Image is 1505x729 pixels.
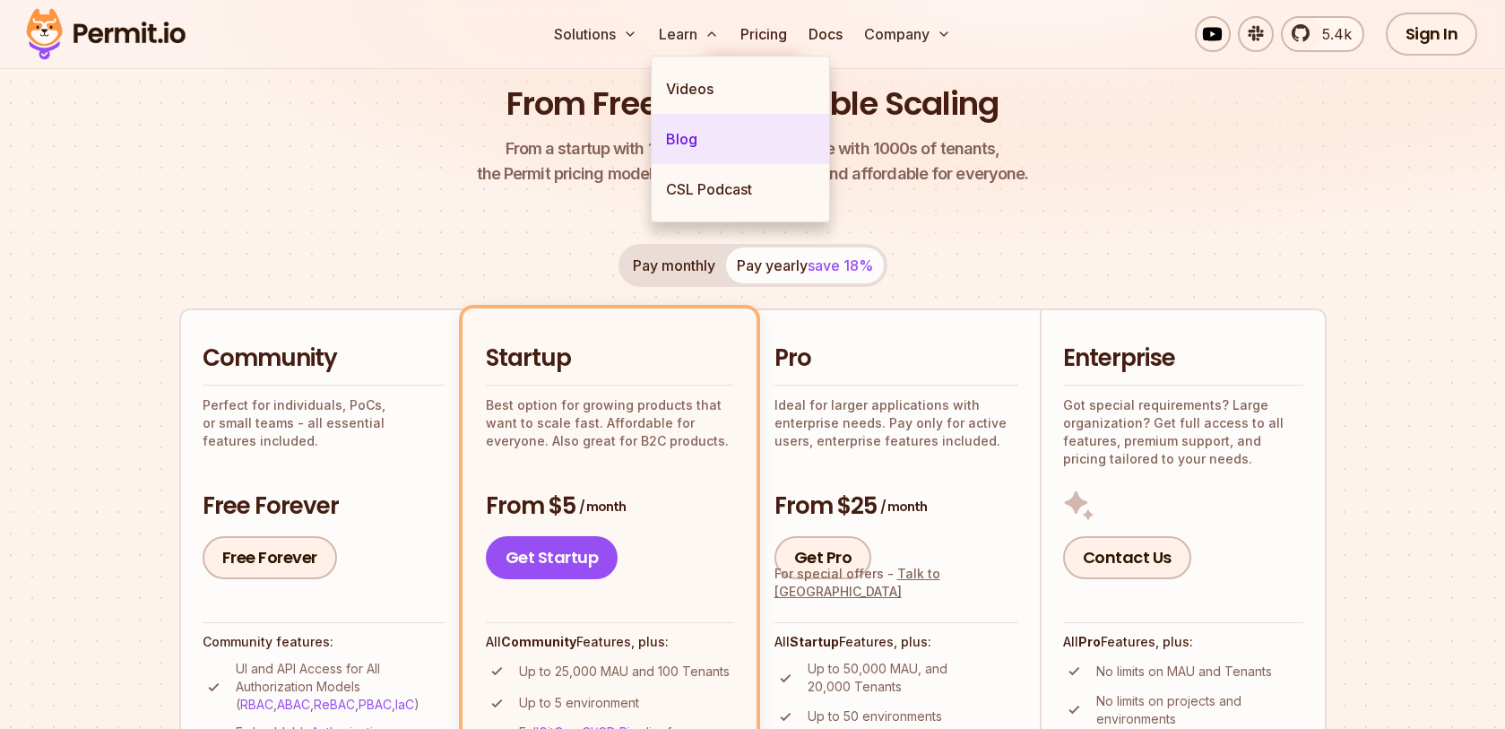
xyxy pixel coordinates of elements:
strong: Community [501,634,576,649]
h4: All Features, plus: [774,633,1018,651]
button: Company [857,16,958,52]
h3: From $25 [774,490,1018,523]
a: Free Forever [203,536,337,579]
p: Up to 50 environments [808,707,942,725]
p: No limits on MAU and Tenants [1096,663,1272,681]
p: No limits on projects and environments [1096,692,1303,728]
span: 5.4k [1311,23,1352,45]
h2: Community [203,343,445,375]
h4: All Features, plus: [1063,633,1303,651]
button: Solutions [547,16,644,52]
a: ABAC [277,697,310,712]
p: Got special requirements? Large organization? Get full access to all features, premium support, a... [1063,396,1303,468]
h1: From Free to Predictable Scaling [506,82,999,126]
a: PBAC [359,697,392,712]
div: For special offers - [774,565,1018,601]
p: Ideal for larger applications with enterprise needs. Pay only for active users, enterprise featur... [774,396,1018,450]
p: UI and API Access for All Authorization Models ( , , , , ) [236,660,445,714]
h3: From $5 [486,490,733,523]
a: Get Startup [486,536,618,579]
a: IaC [395,697,414,712]
a: 5.4k [1281,16,1364,52]
p: Up to 5 environment [519,694,639,712]
a: ReBAC [314,697,355,712]
a: Videos [652,64,829,114]
h4: All Features, plus: [486,633,733,651]
span: / month [880,498,927,516]
button: Learn [652,16,726,52]
img: Permit logo [18,4,194,65]
p: Up to 50,000 MAU, and 20,000 Tenants [808,660,1018,696]
button: Pay monthly [622,247,726,283]
a: Blog [652,114,829,164]
span: From a startup with 100 users to an enterprise with 1000s of tenants, [477,136,1029,161]
a: CSL Podcast [652,164,829,214]
h4: Community features: [203,633,445,651]
a: Get Pro [774,536,872,579]
a: Pricing [733,16,794,52]
h2: Enterprise [1063,343,1303,375]
span: / month [579,498,626,516]
h2: Startup [486,343,733,375]
p: Perfect for individuals, PoCs, or small teams - all essential features included. [203,396,445,450]
p: Up to 25,000 MAU and 100 Tenants [519,663,730,681]
p: Best option for growing products that want to scale fast. Affordable for everyone. Also great for... [486,396,733,450]
h3: Free Forever [203,490,445,523]
a: Docs [801,16,850,52]
a: Contact Us [1063,536,1191,579]
a: RBAC [240,697,273,712]
a: Sign In [1386,13,1478,56]
strong: Startup [790,634,839,649]
strong: Pro [1078,634,1101,649]
p: the Permit pricing model is simple, transparent, and affordable for everyone. [477,136,1029,187]
h2: Pro [774,343,1018,375]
